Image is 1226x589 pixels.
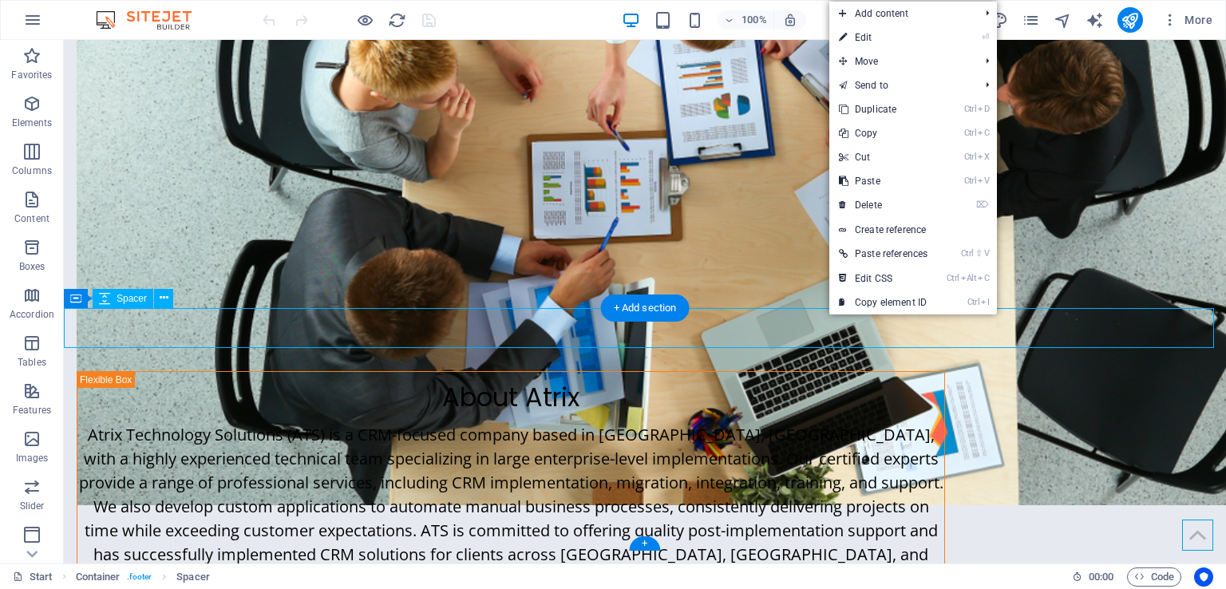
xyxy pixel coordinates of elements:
[964,128,977,138] i: Ctrl
[1162,12,1212,28] span: More
[829,242,937,266] a: Ctrl⇧VPaste references
[742,10,767,30] h6: 100%
[982,32,989,42] i: ⏎
[11,69,52,81] p: Favorites
[13,567,53,587] a: Click to cancel selection. Double-click to open Pages
[1086,10,1105,30] button: text_generator
[76,567,121,587] span: Click to select. Double-click to edit
[1054,10,1073,30] button: navigator
[1121,11,1139,30] i: Publish
[990,11,1008,30] i: Design (Ctrl+Alt+Y)
[978,104,989,114] i: D
[829,2,973,26] span: Add content
[12,164,52,177] p: Columns
[961,273,977,283] i: Alt
[829,26,937,49] a: ⏎Edit
[127,567,152,587] span: . footer
[388,11,406,30] i: Reload page
[978,273,989,283] i: C
[92,10,212,30] img: Editor Logo
[601,294,690,322] div: + Add section
[829,145,937,169] a: CtrlXCut
[10,308,54,321] p: Accordion
[20,500,45,512] p: Slider
[967,297,980,307] i: Ctrl
[1194,567,1213,587] button: Usercentrics
[1086,11,1104,30] i: AI Writer
[961,248,974,259] i: Ctrl
[1054,11,1072,30] i: Navigator
[829,49,973,73] span: Move
[16,452,49,464] p: Images
[629,536,660,551] div: +
[829,193,937,217] a: ⌦Delete
[1117,7,1143,33] button: publish
[1072,567,1114,587] h6: Session time
[19,260,45,273] p: Boxes
[1089,567,1113,587] span: 00 00
[176,567,210,587] span: Click to select. Double-click to edit
[1156,7,1219,33] button: More
[387,10,406,30] button: reload
[829,97,937,121] a: CtrlDDuplicate
[978,152,989,162] i: X
[984,248,989,259] i: V
[1127,567,1181,587] button: Code
[964,152,977,162] i: Ctrl
[14,212,49,225] p: Content
[1134,567,1174,587] span: Code
[783,13,797,27] i: On resize automatically adjust zoom level to fit chosen device.
[981,297,989,307] i: I
[1022,11,1040,30] i: Pages (Ctrl+Alt+S)
[18,356,46,369] p: Tables
[829,169,937,193] a: CtrlVPaste
[13,404,51,417] p: Features
[947,273,959,283] i: Ctrl
[12,117,53,129] p: Elements
[976,200,989,210] i: ⌦
[829,291,937,314] a: CtrlICopy element ID
[978,176,989,186] i: V
[975,248,983,259] i: ⇧
[978,128,989,138] i: C
[76,567,210,587] nav: breadcrumb
[829,218,997,242] a: Create reference
[1022,10,1041,30] button: pages
[964,104,977,114] i: Ctrl
[829,267,937,291] a: CtrlAltCEdit CSS
[829,121,937,145] a: CtrlCCopy
[964,176,977,186] i: Ctrl
[829,73,973,97] a: Send to
[990,10,1009,30] button: design
[355,10,374,30] button: Click here to leave preview mode and continue editing
[718,10,774,30] button: 100%
[117,294,147,303] span: Spacer
[1100,571,1102,583] span: :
